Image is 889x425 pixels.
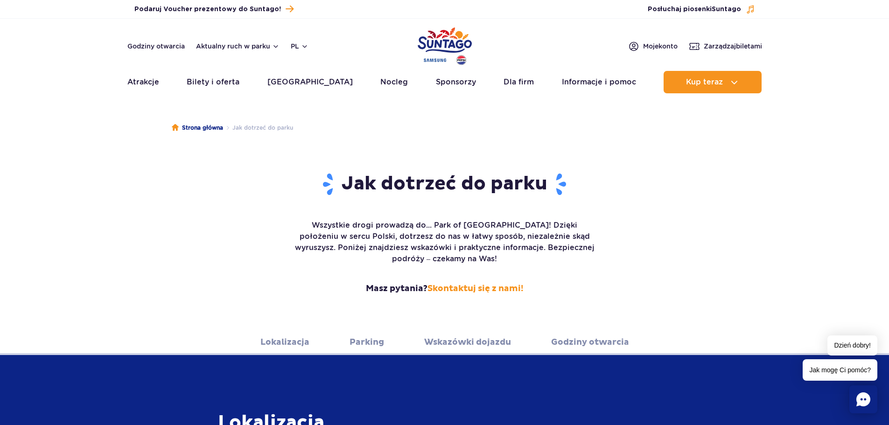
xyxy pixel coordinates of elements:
[380,71,408,93] a: Nocleg
[436,71,476,93] a: Sponsorzy
[648,5,741,14] span: Posłuchaj piosenki
[134,5,281,14] span: Podaruj Voucher prezentowy do Suntago!
[260,329,309,355] a: Lokalizacja
[551,329,629,355] a: Godziny otwarcia
[418,23,472,66] a: Park of Poland
[134,3,294,15] a: Podaruj Voucher prezentowy do Suntago!
[424,329,511,355] a: Wskazówki dojazdu
[267,71,353,93] a: [GEOGRAPHIC_DATA]
[293,220,596,265] p: Wszystkie drogi prowadzą do... Park of [GEOGRAPHIC_DATA]! Dzięki położeniu w sercu Polski, dotrze...
[127,71,159,93] a: Atrakcje
[628,41,678,52] a: Mojekonto
[127,42,185,51] a: Godziny otwarcia
[223,123,293,132] li: Jak dotrzeć do parku
[196,42,280,50] button: Aktualny ruch w parku
[648,5,755,14] button: Posłuchaj piosenkiSuntago
[172,123,223,132] a: Strona główna
[293,172,596,196] h1: Jak dotrzeć do parku
[689,41,762,52] a: Zarządzajbiletami
[427,283,524,294] a: Skontaktuj się z nami!
[291,42,308,51] button: pl
[849,385,877,413] div: Chat
[803,359,877,381] span: Jak mogę Ci pomóc?
[704,42,762,51] span: Zarządzaj biletami
[293,283,596,294] strong: Masz pytania?
[664,71,762,93] button: Kup teraz
[712,6,741,13] span: Suntago
[827,335,877,355] span: Dzień dobry!
[562,71,636,93] a: Informacje i pomoc
[686,78,723,86] span: Kup teraz
[504,71,534,93] a: Dla firm
[643,42,678,51] span: Moje konto
[350,329,384,355] a: Parking
[187,71,239,93] a: Bilety i oferta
